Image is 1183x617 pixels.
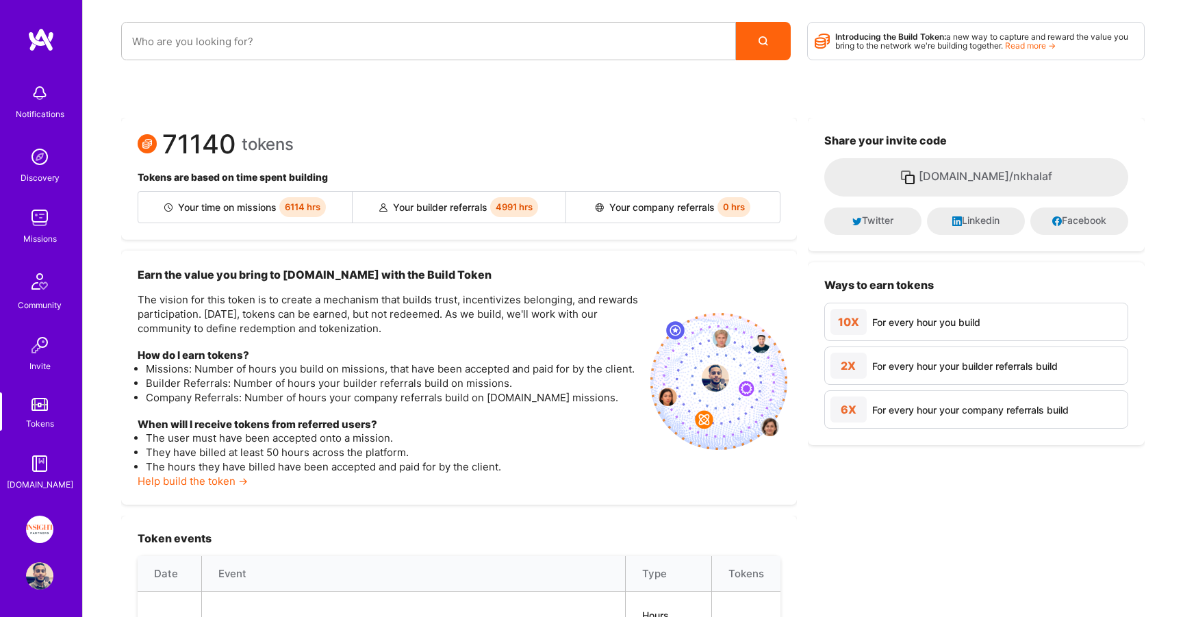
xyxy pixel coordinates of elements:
[26,204,53,231] img: teamwork
[824,158,1128,197] button: [DOMAIN_NAME]/nkhalaf
[900,169,916,186] i: icon Copy
[26,562,53,590] img: User Avatar
[824,279,1128,292] h3: Ways to earn tokens
[23,265,56,298] img: Community
[26,416,54,431] div: Tokens
[31,398,48,411] img: tokens
[202,556,626,592] th: Event
[29,359,51,373] div: Invite
[872,315,980,329] div: For every hour you build
[1030,207,1128,235] button: Facebook
[702,364,729,392] img: profile
[852,216,862,226] i: icon Twitter
[830,353,867,379] div: 2X
[26,143,53,171] img: discovery
[872,403,1069,417] div: For every hour your company referrals build
[138,267,639,282] h3: Earn the value you bring to [DOMAIN_NAME] with the Build Token
[625,556,711,592] th: Type
[21,171,60,185] div: Discovery
[815,28,830,54] i: icon Points
[711,556,780,592] th: Tokens
[242,137,294,151] span: tokens
[26,331,53,359] img: Invite
[830,396,867,423] div: 6X
[138,418,639,431] h4: When will I receive tokens from referred users?
[146,431,639,445] li: The user must have been accepted onto a mission.
[146,362,639,376] li: Missions: Number of hours you build on missions, that have been accepted and paid for by the client.
[146,459,639,474] li: The hours they have billed have been accepted and paid for by the client.
[650,313,787,450] img: invite
[26,516,53,543] img: Insight Partners: Data & AI - Sourcing
[717,197,750,217] span: 0 hrs
[138,532,780,545] h3: Token events
[27,27,55,52] img: logo
[1005,40,1056,51] a: Read more →
[18,298,62,312] div: Community
[132,24,725,59] input: overall type: UNKNOWN_TYPE server type: NO_SERVER_DATA heuristic type: UNKNOWN_TYPE label: Who ar...
[1052,216,1062,226] i: icon Facebook
[23,562,57,590] a: User Avatar
[379,203,387,212] img: Builder referral icon
[138,349,639,362] h4: How do I earn tokens?
[759,36,768,46] i: icon Search
[26,79,53,107] img: bell
[23,231,57,246] div: Missions
[927,207,1025,235] button: Linkedin
[16,107,64,121] div: Notifications
[138,192,353,223] div: Your time on missions
[830,309,867,335] div: 10X
[162,137,236,151] span: 71140
[146,376,639,390] li: Builder Referrals: Number of hours your builder referrals build on missions.
[824,207,922,235] button: Twitter
[138,134,157,153] img: Token icon
[138,172,780,184] h4: Tokens are based on time spent building
[138,475,248,488] a: Help build the token →
[595,203,604,212] img: Company referral icon
[26,450,53,477] img: guide book
[23,516,57,543] a: Insight Partners: Data & AI - Sourcing
[164,203,173,212] img: Builder icon
[146,390,639,405] li: Company Referrals: Number of hours your company referrals build on [DOMAIN_NAME] missions.
[952,216,962,226] i: icon LinkedInDark
[353,192,567,223] div: Your builder referrals
[872,359,1058,373] div: For every hour your builder referrals build
[279,197,326,217] span: 6114 hrs
[146,445,639,459] li: They have billed at least 50 hours across the platform.
[824,134,1128,147] h3: Share your invite code
[7,477,73,492] div: [DOMAIN_NAME]
[138,292,639,336] p: The vision for this token is to create a mechanism that builds trust, incentivizes belonging, and...
[835,32,1128,51] span: a new way to capture and reward the value you bring to the network we're building together.
[566,192,780,223] div: Your company referrals
[138,556,202,592] th: Date
[490,197,538,217] span: 4991 hrs
[835,32,946,42] strong: Introducing the Build Token:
